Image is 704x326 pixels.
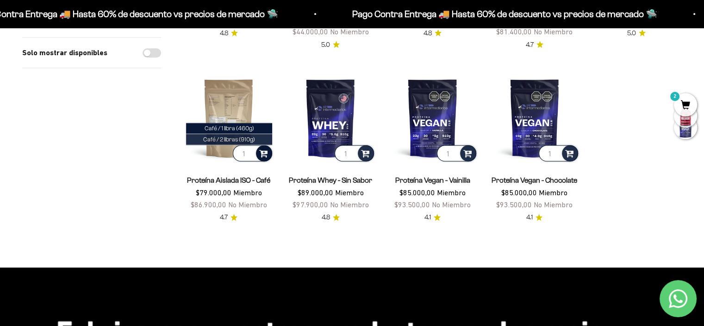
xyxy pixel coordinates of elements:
[539,188,567,197] span: Miembro
[424,212,431,223] span: 4.1
[526,40,543,50] a: 4.74.7 de 5.0 estrellas
[330,200,369,209] span: No Miembro
[183,72,274,163] img: Proteína Aislada ISO - Café
[501,188,537,197] span: $85.000,00
[424,212,441,223] a: 4.14.1 de 5.0 estrellas
[437,188,466,197] span: Miembro
[395,176,470,184] a: Proteína Vegan - Vainilla
[196,188,231,197] span: $79.000,00
[492,176,577,184] a: Proteína Vegan - Chocolate
[187,176,270,184] a: Proteína Aislada ISO - Café
[233,188,262,197] span: Miembro
[322,212,340,223] a: 4.84.8 de 5.0 estrellas
[203,136,255,143] span: Café / 2 libras (910g)
[526,40,534,50] span: 4.7
[228,200,267,209] span: No Miembro
[220,212,228,223] span: 4.7
[394,200,430,209] span: $93.500,00
[534,200,573,209] span: No Miembro
[627,28,636,38] span: 5.0
[335,188,364,197] span: Miembro
[321,40,330,50] span: 5.0
[669,91,680,102] mark: 2
[534,27,573,36] span: No Miembro
[205,125,254,132] span: Café / 1 libra (460g)
[220,212,237,223] a: 4.74.7 de 5.0 estrellas
[674,101,697,111] a: 2
[289,176,372,184] a: Proteína Whey - Sin Sabor
[424,28,432,38] span: 4.8
[496,27,532,36] span: $81.400,00
[424,28,442,38] a: 4.84.8 de 5.0 estrellas
[220,28,238,38] a: 4.84.8 de 5.0 estrellas
[293,200,328,209] span: $97.900,00
[399,188,435,197] span: $85.000,00
[351,6,656,21] p: Pago Contra Entrega 🚚 Hasta 60% de descuento vs precios de mercado 🛸
[191,200,226,209] span: $86.900,00
[293,27,328,36] span: $44.000,00
[321,40,340,50] a: 5.05.0 de 5.0 estrellas
[330,27,369,36] span: No Miembro
[322,212,330,223] span: 4.8
[526,212,533,223] span: 4.1
[298,188,333,197] span: $89.000,00
[220,28,228,38] span: 4.8
[627,28,646,38] a: 5.05.0 de 5.0 estrellas
[22,47,107,59] label: Solo mostrar disponibles
[432,200,471,209] span: No Miembro
[526,212,542,223] a: 4.14.1 de 5.0 estrellas
[496,200,532,209] span: $93.500,00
